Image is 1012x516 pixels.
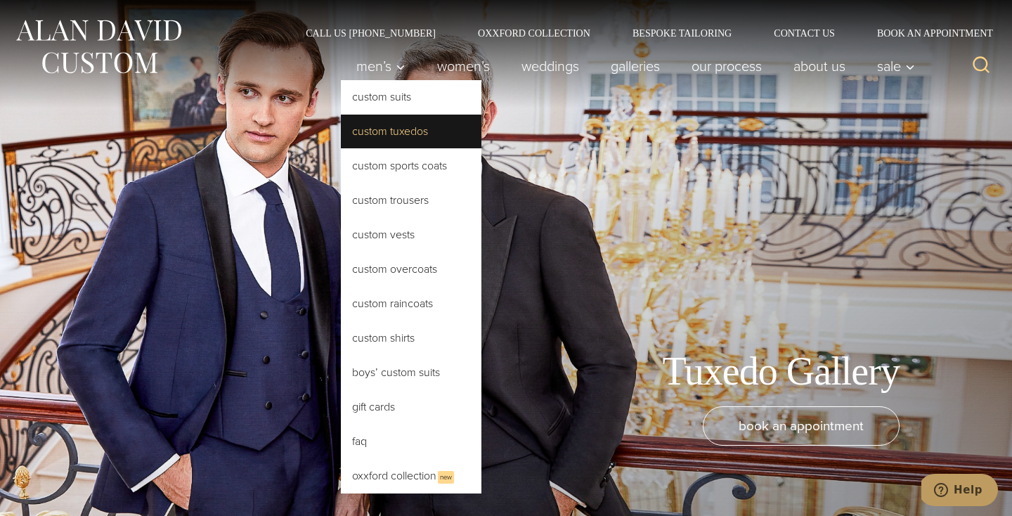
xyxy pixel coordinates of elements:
a: About Us [778,52,862,80]
button: View Search Form [964,49,998,83]
a: weddings [506,52,595,80]
a: Custom Suits [341,80,481,114]
a: Oxxford Collection [457,28,611,38]
a: book an appointment [703,406,900,446]
a: Custom Shirts [341,321,481,355]
a: Custom Trousers [341,183,481,217]
a: Custom Sports Coats [341,149,481,183]
a: Oxxford CollectionNew [341,459,481,494]
a: Gift Cards [341,390,481,424]
img: Alan David Custom [14,15,183,78]
button: Child menu of Sale [862,52,923,80]
a: Our Process [676,52,778,80]
button: Child menu of Men’s [341,52,422,80]
a: Galleries [595,52,676,80]
a: Boys’ Custom Suits [341,356,481,389]
span: book an appointment [739,415,864,436]
a: Custom Vests [341,218,481,252]
h1: Tuxedo Gallery [662,348,900,395]
a: Book an Appointment [856,28,998,38]
a: Women’s [422,52,506,80]
a: Custom Raincoats [341,287,481,321]
iframe: Opens a widget where you can chat to one of our agents [921,474,998,509]
nav: Secondary Navigation [285,28,998,38]
span: New [438,471,454,484]
nav: Primary Navigation [341,52,923,80]
a: Call Us [PHONE_NUMBER] [285,28,457,38]
a: Contact Us [753,28,856,38]
a: FAQ [341,425,481,458]
a: Bespoke Tailoring [611,28,753,38]
a: Custom Tuxedos [341,115,481,148]
a: Custom Overcoats [341,252,481,286]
